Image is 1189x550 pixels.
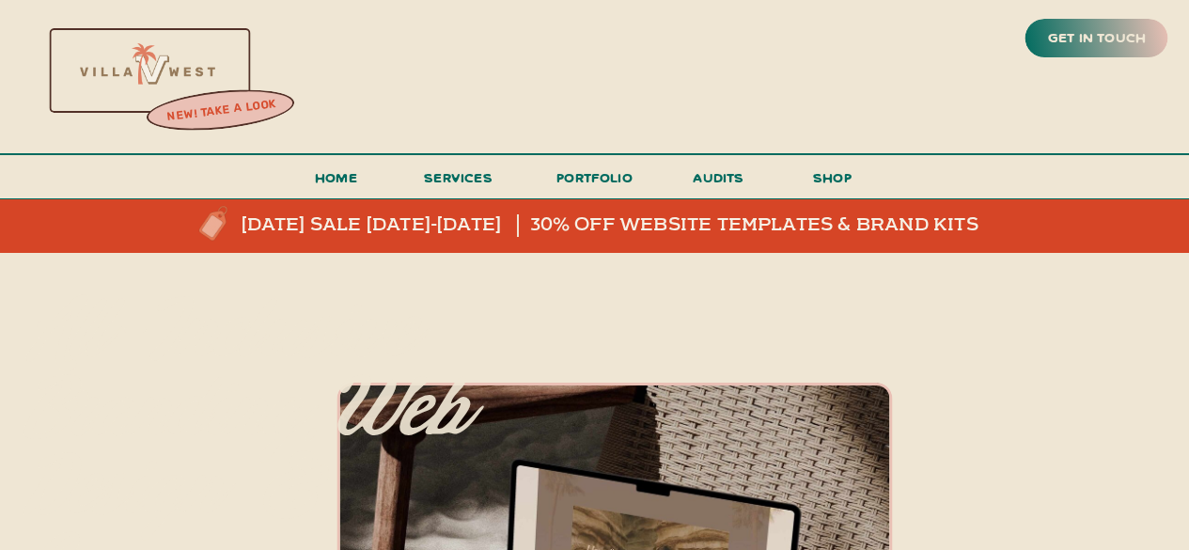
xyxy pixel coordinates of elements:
a: new! take a look [144,92,298,130]
a: audits [691,165,747,198]
a: 30% off website templates & brand kits [530,214,996,237]
a: Home [307,165,366,200]
a: portfolio [551,165,639,200]
a: [DATE] sale [DATE]-[DATE] [242,214,563,237]
a: shop [788,165,878,198]
a: get in touch [1044,25,1150,52]
span: services [424,168,493,186]
a: services [419,165,498,200]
